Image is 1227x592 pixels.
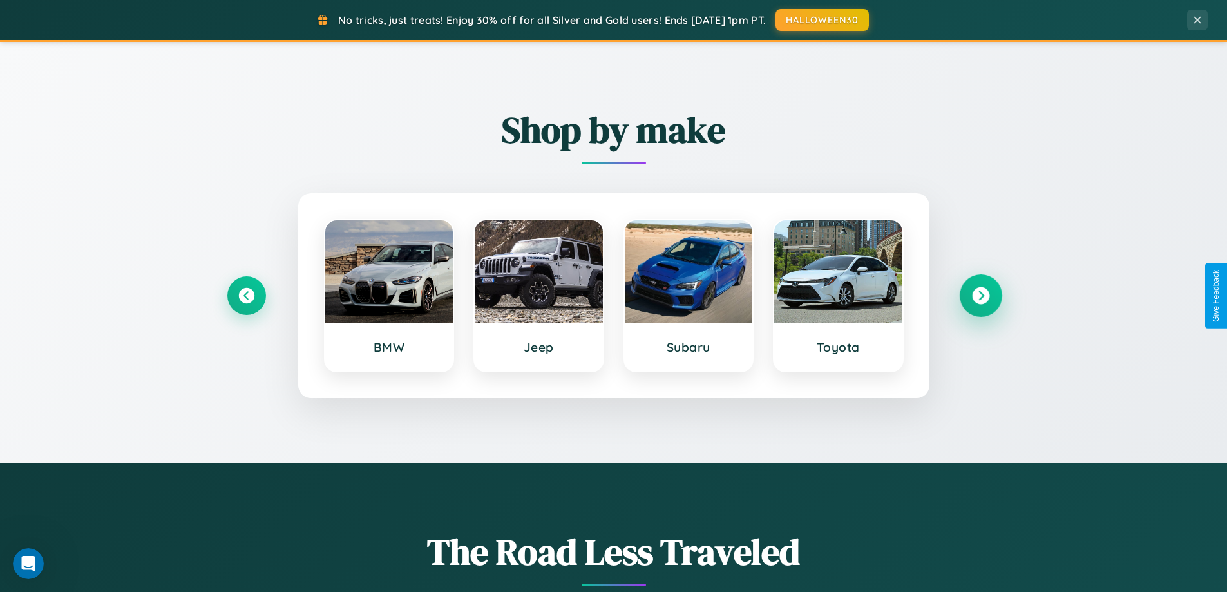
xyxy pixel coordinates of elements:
button: HALLOWEEN30 [775,9,869,31]
h3: BMW [338,339,441,355]
h3: Jeep [488,339,590,355]
h2: Shop by make [227,105,1000,155]
iframe: Intercom live chat [13,548,44,579]
h1: The Road Less Traveled [227,527,1000,577]
h3: Subaru [638,339,740,355]
div: Give Feedback [1212,270,1221,322]
h3: Toyota [787,339,889,355]
span: No tricks, just treats! Enjoy 30% off for all Silver and Gold users! Ends [DATE] 1pm PT. [338,14,766,26]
